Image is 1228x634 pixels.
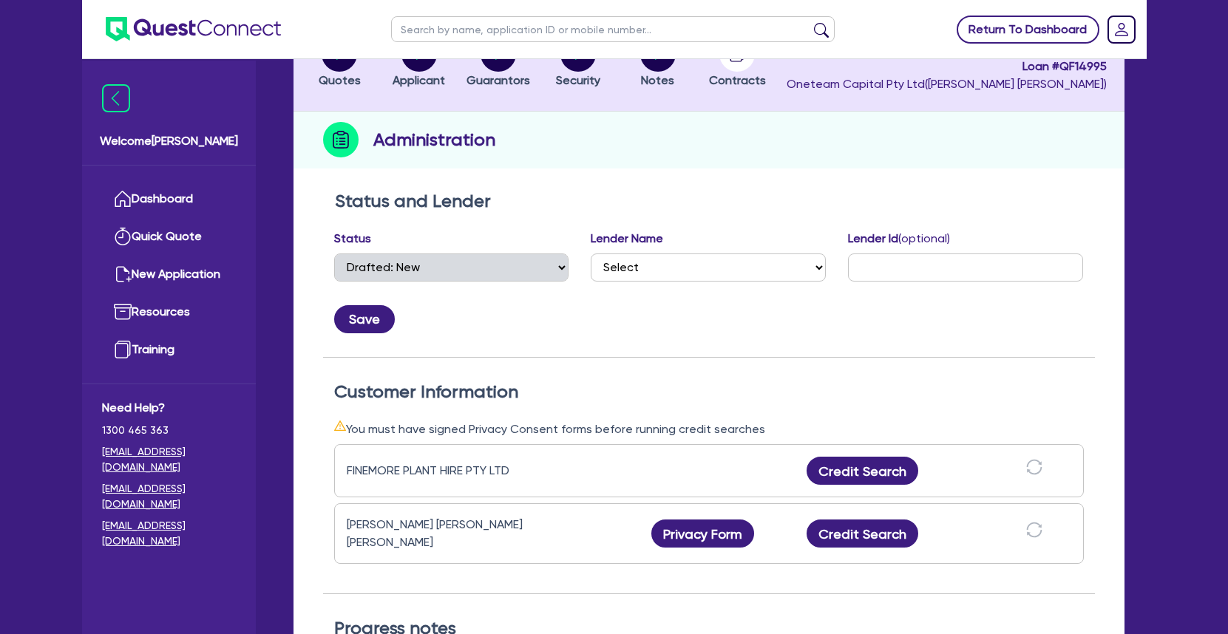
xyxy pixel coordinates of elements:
h2: Customer Information [334,381,1084,403]
h2: Status and Lender [335,191,1083,212]
label: Lender Name [591,230,663,248]
span: Loan # QF14995 [787,58,1107,75]
span: Applicant [393,73,445,87]
label: Status [334,230,371,248]
a: Training [102,331,236,369]
span: 1300 465 363 [102,423,236,438]
button: Credit Search [807,457,919,485]
span: sync [1026,459,1042,475]
span: (optional) [898,231,950,245]
img: quest-connect-logo-blue [106,17,281,41]
a: New Application [102,256,236,293]
a: [EMAIL_ADDRESS][DOMAIN_NAME] [102,481,236,512]
a: [EMAIL_ADDRESS][DOMAIN_NAME] [102,444,236,475]
button: Notes [640,35,676,90]
img: new-application [114,265,132,283]
a: Return To Dashboard [957,16,1099,44]
button: Security [555,35,601,90]
span: Welcome [PERSON_NAME] [100,132,238,150]
button: sync [1022,458,1047,484]
span: sync [1026,522,1042,538]
input: Search by name, application ID or mobile number... [391,16,835,42]
button: Privacy Form [651,519,755,548]
div: [PERSON_NAME] [PERSON_NAME] [PERSON_NAME] [347,516,532,551]
button: sync [1022,521,1047,547]
h2: Administration [373,126,495,153]
span: Notes [641,73,674,87]
img: resources [114,303,132,321]
button: Credit Search [807,519,919,548]
button: Save [334,305,395,333]
span: Quotes [319,73,361,87]
span: warning [334,420,346,432]
button: Applicant [392,35,446,90]
a: Dropdown toggle [1102,10,1141,49]
img: icon-menu-close [102,84,130,112]
span: Contracts [709,73,766,87]
a: Resources [102,293,236,331]
button: Quotes [318,35,362,90]
span: Oneteam Capital Pty Ltd ( [PERSON_NAME] [PERSON_NAME] ) [787,77,1107,91]
button: Contracts [708,35,767,90]
div: FINEMORE PLANT HIRE PTY LTD [347,462,532,480]
span: Security [556,73,600,87]
a: Dashboard [102,180,236,218]
img: training [114,341,132,358]
span: Guarantors [467,73,530,87]
label: Lender Id [848,230,950,248]
a: Quick Quote [102,218,236,256]
button: Guarantors [466,35,531,90]
img: quick-quote [114,228,132,245]
a: [EMAIL_ADDRESS][DOMAIN_NAME] [102,518,236,549]
div: You must have signed Privacy Consent forms before running credit searches [334,420,1084,438]
span: Need Help? [102,399,236,417]
img: step-icon [323,122,359,157]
